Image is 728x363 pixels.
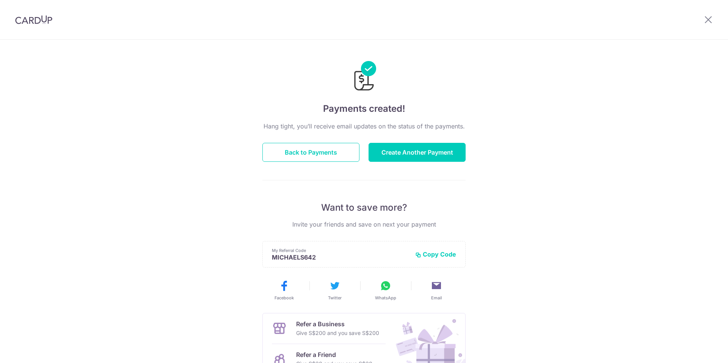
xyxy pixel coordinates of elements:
img: CardUp [15,15,52,24]
span: Facebook [275,295,294,301]
img: Payments [352,61,376,93]
span: WhatsApp [375,295,396,301]
h4: Payments created! [262,102,466,116]
button: Copy Code [415,250,456,258]
span: Email [431,295,442,301]
button: WhatsApp [363,280,408,301]
p: My Referral Code [272,247,409,253]
p: Hang tight, you’ll receive email updates on the status of the payments. [262,122,466,131]
button: Twitter [312,280,357,301]
button: Back to Payments [262,143,359,162]
p: MICHAELS642 [272,253,409,261]
button: Facebook [262,280,306,301]
p: Refer a Friend [296,350,372,359]
p: Want to save more? [262,202,466,214]
p: Give S$200 and you save S$200 [296,329,379,338]
p: Refer a Business [296,319,379,329]
p: Invite your friends and save on next your payment [262,220,466,229]
button: Email [414,280,459,301]
button: Create Another Payment [369,143,466,162]
span: Twitter [328,295,342,301]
